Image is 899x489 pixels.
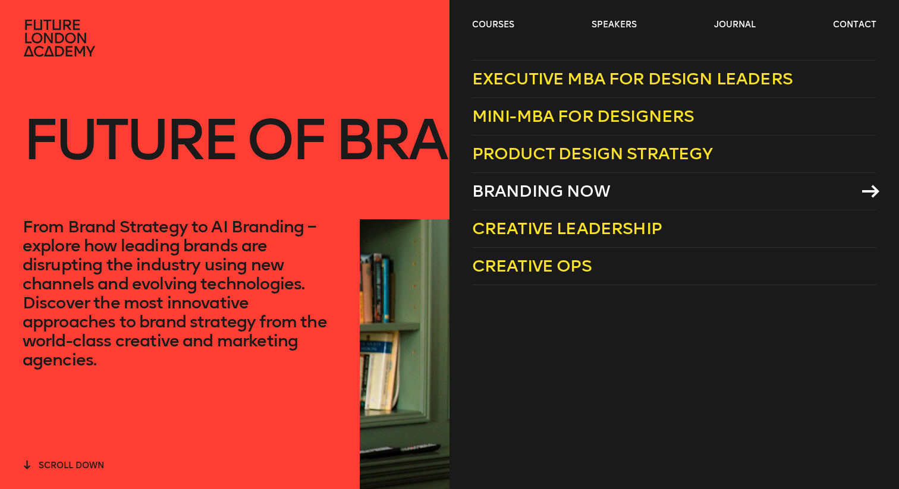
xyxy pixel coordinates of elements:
a: speakers [592,19,637,31]
a: Creative Ops [472,248,876,285]
span: Creative Ops [472,256,592,276]
span: Creative Leadership [472,219,662,238]
a: Executive MBA for Design Leaders [472,60,876,98]
a: Branding Now [472,173,876,210]
a: courses [472,19,514,31]
a: Product Design Strategy [472,135,876,173]
a: journal [714,19,756,31]
span: Mini-MBA for Designers [472,106,694,126]
a: contact [833,19,876,31]
span: Executive MBA for Design Leaders [472,69,793,89]
span: Product Design Strategy [472,144,713,163]
a: Creative Leadership [472,210,876,248]
a: Mini-MBA for Designers [472,98,876,135]
span: Branding Now [472,181,610,201]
